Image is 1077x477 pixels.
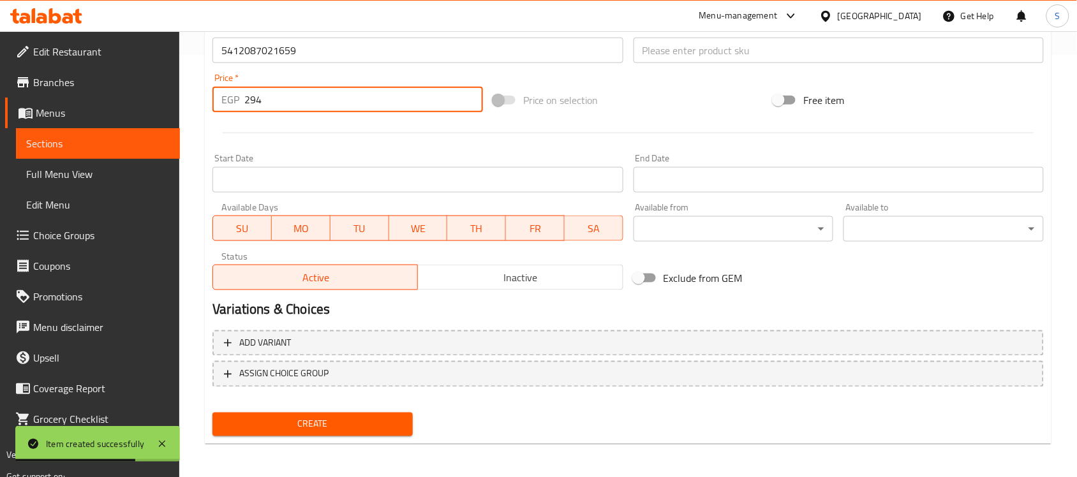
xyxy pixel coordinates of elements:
span: Choice Groups [33,228,170,243]
button: TU [331,216,389,241]
span: MO [277,219,325,238]
a: Grocery Checklist [5,404,180,434]
h2: Variations & Choices [212,300,1044,319]
span: TU [336,219,384,238]
a: Menus [5,98,180,128]
span: Price on selection [523,92,598,108]
span: Coverage Report [33,381,170,396]
div: Menu-management [699,8,778,24]
a: Promotions [5,281,180,312]
span: Inactive [423,268,618,287]
button: WE [389,216,448,241]
a: Upsell [5,342,180,373]
button: SA [565,216,623,241]
span: Branches [33,75,170,90]
span: Edit Menu [26,197,170,212]
span: Promotions [33,289,170,304]
span: Sections [26,136,170,151]
button: ASSIGN CHOICE GROUP [212,361,1044,387]
a: Full Menu View [16,159,180,189]
span: WE [394,219,443,238]
button: MO [272,216,331,241]
div: [GEOGRAPHIC_DATA] [838,9,922,23]
span: TH [452,219,501,238]
a: Edit Restaurant [5,36,180,67]
a: Edit Menu [16,189,180,220]
button: Active [212,265,418,290]
a: Coverage Report [5,373,180,404]
span: ASSIGN CHOICE GROUP [239,366,329,382]
span: FR [511,219,560,238]
div: ​ [634,216,834,242]
a: Sections [16,128,180,159]
button: Inactive [417,265,623,290]
a: Menu disclaimer [5,312,180,342]
a: Branches [5,67,180,98]
input: Please enter product sku [634,38,1044,63]
button: FR [506,216,565,241]
span: SA [570,219,618,238]
span: Version: [6,446,38,463]
span: Grocery Checklist [33,411,170,427]
button: Add variant [212,330,1044,356]
a: Coupons [5,251,180,281]
a: Choice Groups [5,220,180,251]
span: Create [223,416,403,432]
span: Active [218,268,413,287]
button: Create [212,413,413,436]
input: Please enter product barcode [212,38,623,63]
span: Menu disclaimer [33,319,170,335]
span: Exclude from GEM [664,270,743,286]
span: Free item [803,92,844,108]
span: Edit Restaurant [33,44,170,59]
span: Add variant [239,335,291,351]
input: Please enter price [244,87,483,112]
span: Menus [36,105,170,121]
div: ​ [843,216,1044,242]
span: SU [218,219,267,238]
p: EGP [221,92,239,107]
button: TH [447,216,506,241]
span: S [1055,9,1060,23]
span: Coupons [33,258,170,274]
span: Full Menu View [26,166,170,182]
button: SU [212,216,272,241]
div: Item created successfully [46,437,144,451]
span: Upsell [33,350,170,365]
